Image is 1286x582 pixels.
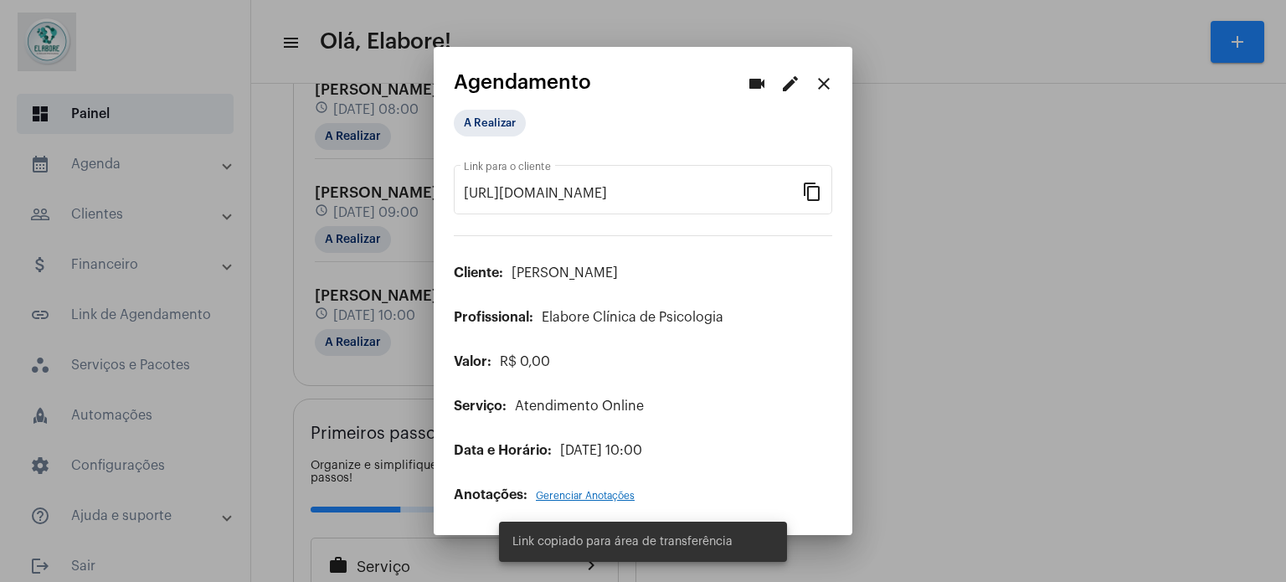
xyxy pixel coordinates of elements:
mat-icon: content_copy [802,181,822,201]
span: Elabore Clínica de Psicologia [542,311,723,324]
span: Atendimento Online [515,399,644,413]
span: Link copiado para área de transferência [512,533,733,550]
span: Cliente: [454,266,503,280]
span: [DATE] 10:00 [560,444,642,457]
mat-icon: edit [780,74,800,94]
mat-icon: videocam [747,74,767,94]
span: R$ 0,00 [500,355,550,368]
mat-icon: close [814,74,834,94]
span: [PERSON_NAME] [512,266,618,280]
span: Valor: [454,355,491,368]
span: Agendamento [454,71,591,93]
span: Serviço: [454,399,507,413]
input: Link [464,186,802,201]
mat-chip: A Realizar [454,110,526,136]
span: Gerenciar Anotações [536,491,635,501]
span: Data e Horário: [454,444,552,457]
span: Anotações: [454,488,527,502]
span: Profissional: [454,311,533,324]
